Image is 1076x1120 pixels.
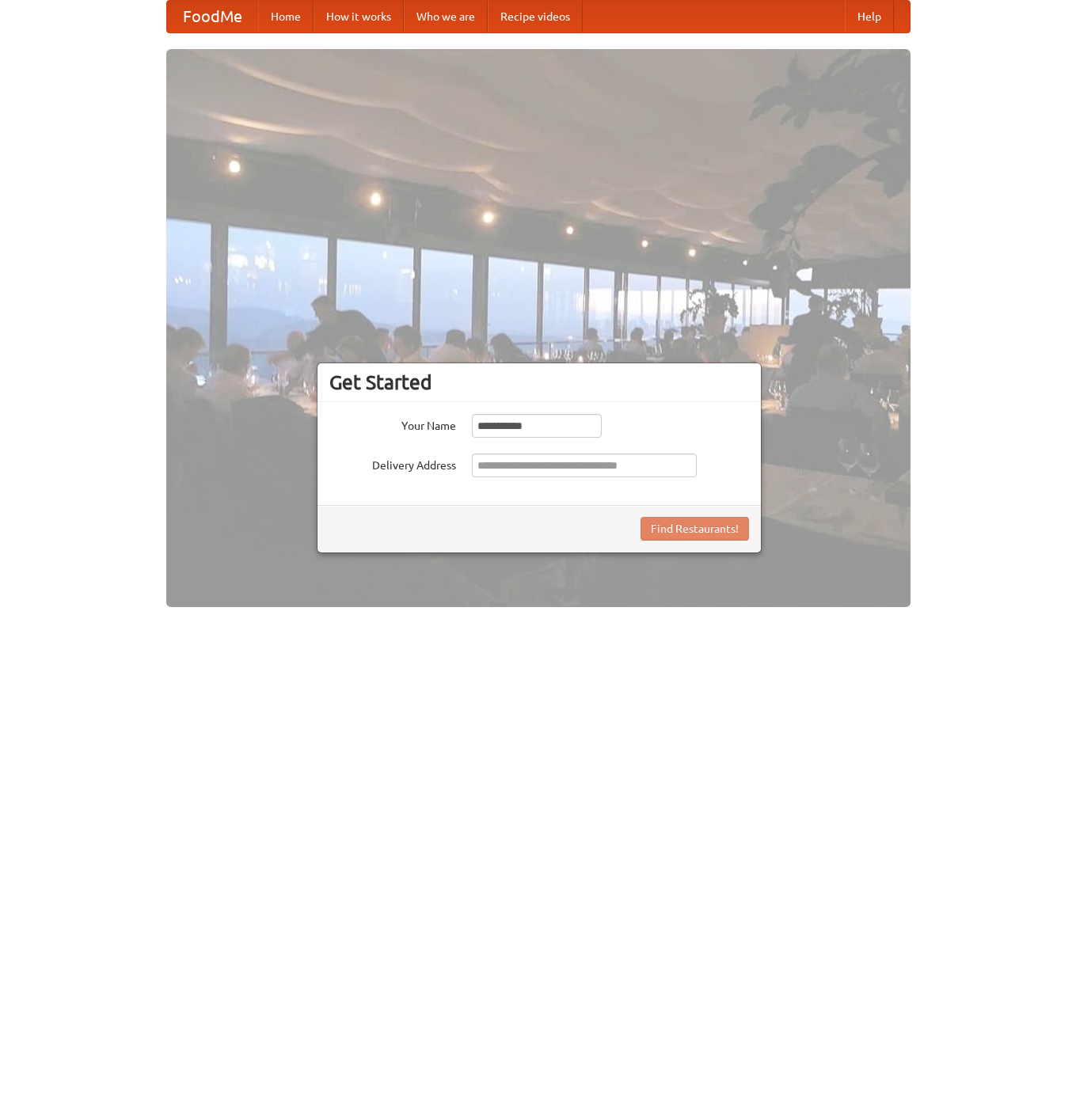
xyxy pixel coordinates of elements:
[329,414,456,434] label: Your Name
[167,1,258,32] a: FoodMe
[404,1,488,32] a: Who we are
[641,517,749,541] button: Find Restaurants!
[845,1,894,32] a: Help
[488,1,583,32] a: Recipe videos
[314,1,404,32] a: How it works
[329,370,749,394] h3: Get Started
[329,454,456,473] label: Delivery Address
[258,1,314,32] a: Home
